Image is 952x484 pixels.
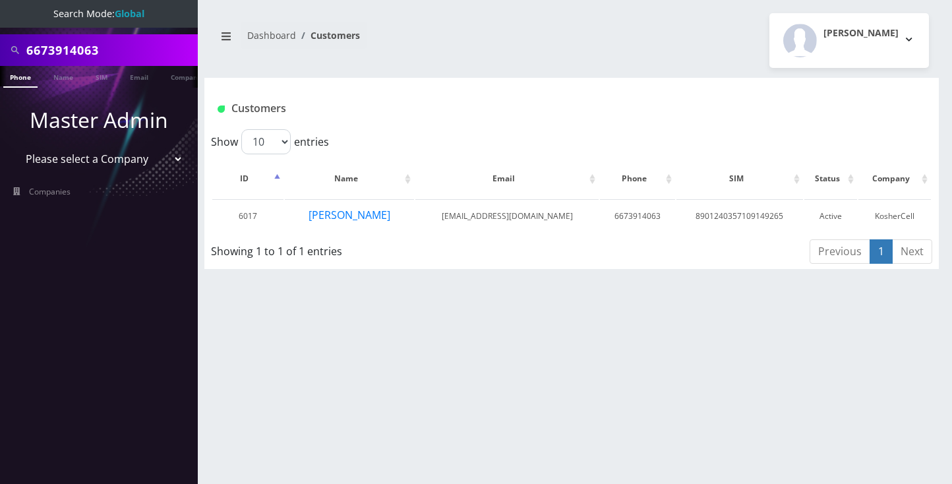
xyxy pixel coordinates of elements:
th: Phone: activate to sort column ascending [600,160,674,198]
th: Name: activate to sort column ascending [285,160,415,198]
input: Search All Companies [26,38,194,63]
button: [PERSON_NAME] [769,13,929,68]
span: Search Mode: [53,7,144,20]
a: Company [164,66,208,86]
a: Name [47,66,80,86]
a: Previous [810,239,870,264]
span: Companies [29,186,71,197]
td: KosherCell [858,199,931,233]
td: 6017 [212,199,283,233]
a: 1 [870,239,893,264]
td: 6673914063 [600,199,674,233]
button: [PERSON_NAME] [308,206,391,224]
td: [EMAIL_ADDRESS][DOMAIN_NAME] [415,199,599,233]
div: Showing 1 to 1 of 1 entries [211,238,502,259]
td: 8901240357109149265 [676,199,803,233]
a: Next [892,239,932,264]
td: Active [804,199,857,233]
th: ID: activate to sort column descending [212,160,283,198]
a: Phone [3,66,38,88]
a: SIM [89,66,114,86]
th: Email: activate to sort column ascending [415,160,599,198]
a: Dashboard [247,29,296,42]
nav: breadcrumb [214,22,562,59]
h2: [PERSON_NAME] [823,28,899,39]
th: Status: activate to sort column ascending [804,160,857,198]
a: Email [123,66,155,86]
li: Customers [296,28,360,42]
strong: Global [115,7,144,20]
label: Show entries [211,129,329,154]
th: SIM: activate to sort column ascending [676,160,803,198]
select: Showentries [241,129,291,154]
th: Company: activate to sort column ascending [858,160,931,198]
h1: Customers [218,102,804,115]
